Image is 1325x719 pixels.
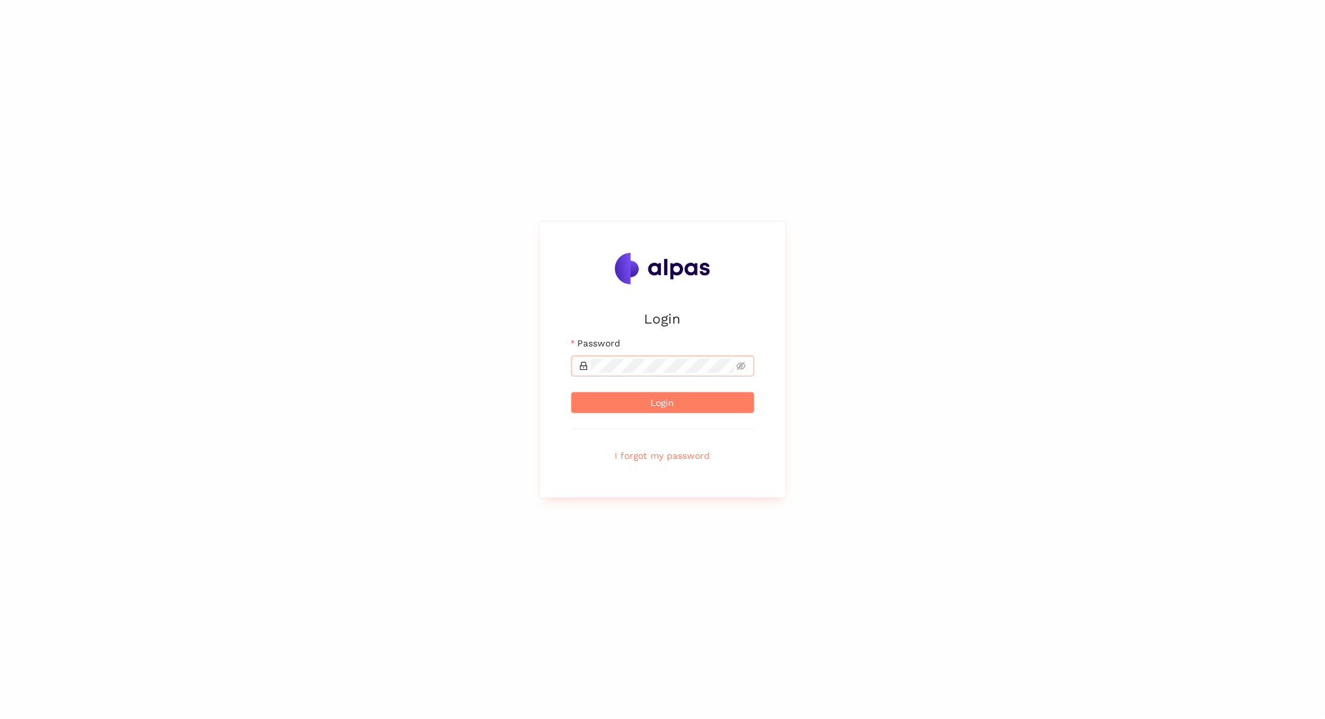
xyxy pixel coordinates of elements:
label: Password [571,336,620,350]
button: I forgot my password [571,445,754,466]
span: eye-invisible [737,361,746,371]
input: Password [591,359,735,373]
img: Alpas.ai Logo [615,253,711,284]
h2: Login [571,308,754,329]
span: I forgot my password [615,448,711,463]
span: lock [579,361,588,371]
span: Login [651,395,675,410]
button: Login [571,392,754,413]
